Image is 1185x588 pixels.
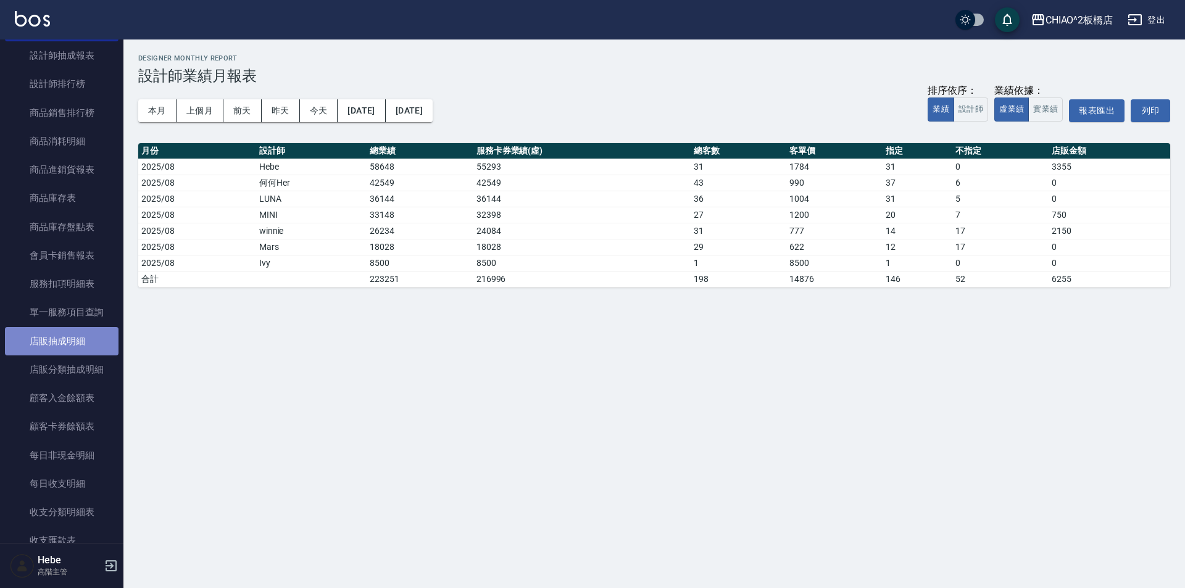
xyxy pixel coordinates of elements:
[883,223,953,239] td: 14
[786,271,882,287] td: 14876
[5,41,118,70] a: 設計師抽成報表
[256,223,367,239] td: winnie
[691,223,786,239] td: 31
[138,175,256,191] td: 2025/08
[138,255,256,271] td: 2025/08
[952,159,1048,175] td: 0
[1049,191,1170,207] td: 0
[1123,9,1170,31] button: 登出
[952,207,1048,223] td: 7
[1026,7,1118,33] button: CHIAO^2板橋店
[367,207,473,223] td: 33148
[223,99,262,122] button: 前天
[473,191,691,207] td: 36144
[300,99,338,122] button: 今天
[786,159,882,175] td: 1784
[256,191,367,207] td: LUNA
[473,223,691,239] td: 24084
[473,159,691,175] td: 55293
[1049,143,1170,159] th: 店販金額
[256,159,367,175] td: Hebe
[367,223,473,239] td: 26234
[883,271,953,287] td: 146
[883,239,953,255] td: 12
[994,85,1063,97] div: 業績依據：
[5,184,118,212] a: 商品庫存表
[5,213,118,241] a: 商品庫存盤點表
[954,97,988,122] button: 設計師
[138,271,256,287] td: 合計
[1049,255,1170,271] td: 0
[338,99,385,122] button: [DATE]
[928,85,988,97] div: 排序依序：
[10,553,35,578] img: Person
[994,97,1029,122] button: 虛業績
[473,239,691,255] td: 18028
[5,412,118,441] a: 顧客卡券餘額表
[177,99,223,122] button: 上個月
[786,223,882,239] td: 777
[367,175,473,191] td: 42549
[262,99,300,122] button: 昨天
[952,255,1048,271] td: 0
[883,143,953,159] th: 指定
[1049,207,1170,223] td: 750
[5,155,118,184] a: 商品進銷貨報表
[138,191,256,207] td: 2025/08
[256,239,367,255] td: Mars
[786,207,882,223] td: 1200
[1049,271,1170,287] td: 6255
[952,143,1048,159] th: 不指定
[367,191,473,207] td: 36144
[386,99,433,122] button: [DATE]
[691,255,786,271] td: 1
[1049,223,1170,239] td: 2150
[883,207,953,223] td: 20
[256,175,367,191] td: 何何Her
[883,175,953,191] td: 37
[952,271,1048,287] td: 52
[5,298,118,326] a: 單一服務項目查詢
[995,7,1020,32] button: save
[786,255,882,271] td: 8500
[1069,99,1125,122] button: 報表匯出
[367,143,473,159] th: 總業績
[473,255,691,271] td: 8500
[138,99,177,122] button: 本月
[1049,239,1170,255] td: 0
[256,143,367,159] th: 設計師
[691,175,786,191] td: 43
[786,239,882,255] td: 622
[1028,97,1063,122] button: 實業績
[691,191,786,207] td: 36
[256,255,367,271] td: Ivy
[952,223,1048,239] td: 17
[691,239,786,255] td: 29
[5,99,118,127] a: 商品銷售排行榜
[473,175,691,191] td: 42549
[138,239,256,255] td: 2025/08
[883,255,953,271] td: 1
[367,255,473,271] td: 8500
[786,191,882,207] td: 1004
[138,223,256,239] td: 2025/08
[256,207,367,223] td: MINI
[952,191,1048,207] td: 5
[883,191,953,207] td: 31
[138,143,256,159] th: 月份
[5,384,118,412] a: 顧客入金餘額表
[5,355,118,384] a: 店販分類抽成明細
[1131,99,1170,122] button: 列印
[691,271,786,287] td: 198
[5,526,118,555] a: 收支匯款表
[952,175,1048,191] td: 6
[5,241,118,270] a: 會員卡銷售報表
[473,271,691,287] td: 216996
[138,159,256,175] td: 2025/08
[38,566,101,578] p: 高階主管
[473,143,691,159] th: 服務卡券業績(虛)
[786,175,882,191] td: 990
[786,143,882,159] th: 客單價
[5,270,118,298] a: 服務扣項明細表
